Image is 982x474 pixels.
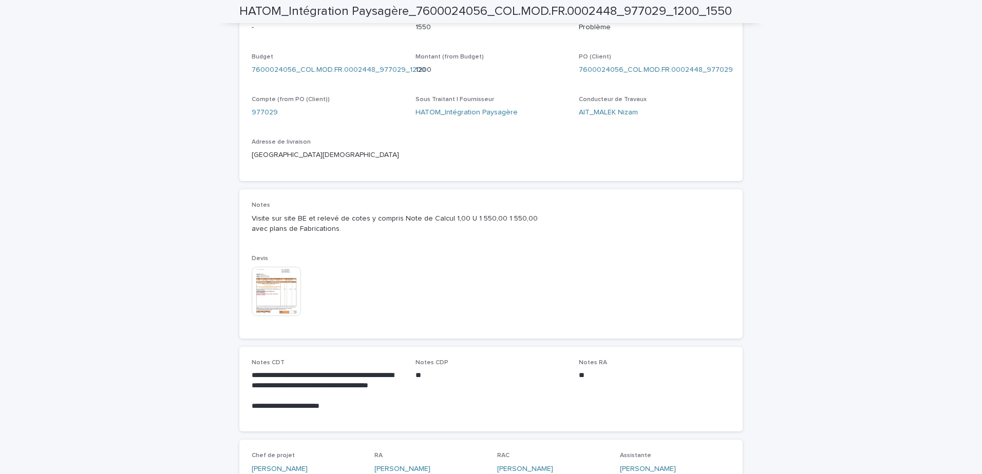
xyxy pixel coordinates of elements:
a: HATOM_Intégration Paysagère [416,107,518,118]
span: Montant (from Budget) [416,54,484,60]
span: Notes CDP [416,360,448,366]
p: Problème [579,22,730,33]
span: Notes [252,202,270,208]
p: - [252,22,403,33]
h2: HATOM_Intégration Paysagère_7600024056_COL.MOD.FR.0002448_977029_1200_1550 [239,4,732,19]
span: Chef de projet [252,452,295,459]
p: 1200 [416,65,567,75]
span: RA [374,452,383,459]
span: Sous Traitant | Fournisseur [416,96,494,103]
a: AIT_MALEK Nizam [579,107,638,118]
span: Conducteur de Travaux [579,96,647,103]
p: 1550 [416,22,567,33]
span: Notes CDT [252,360,285,366]
p: Visite sur site BE et relevé de cotes y compris Note de Calcul 1,00 U 1 550,00 1 550,00 avec plan... [252,213,730,235]
span: RAC [497,452,509,459]
span: Devis [252,255,268,262]
a: 7600024056_COL.MOD.FR.0002448_977029 [579,65,733,75]
span: Compte (from PO (Client)) [252,96,330,103]
a: 977029 [252,107,278,118]
span: Adresse de livraison [252,139,311,145]
span: PO (Client) [579,54,611,60]
p: [GEOGRAPHIC_DATA][DEMOGRAPHIC_DATA] [252,150,403,161]
span: Assistante [620,452,651,459]
span: Budget [252,54,273,60]
span: Notes RA [579,360,607,366]
a: 7600024056_COL.MOD.FR.0002448_977029_1200 [252,65,426,75]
